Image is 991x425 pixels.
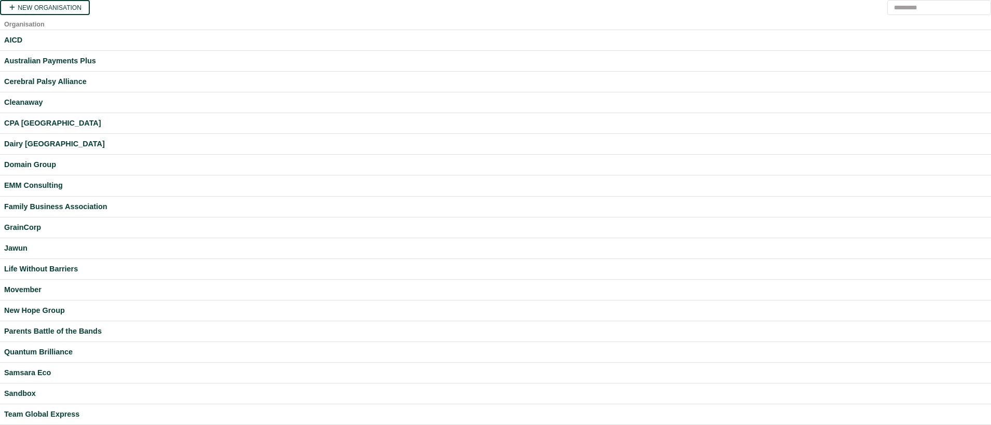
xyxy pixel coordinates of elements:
[4,242,987,254] a: Jawun
[4,222,987,234] a: GrainCorp
[4,180,987,191] a: EMM Consulting
[4,138,987,150] a: Dairy [GEOGRAPHIC_DATA]
[4,97,987,108] a: Cleanaway
[4,159,987,171] a: Domain Group
[4,117,987,129] a: CPA [GEOGRAPHIC_DATA]
[4,263,987,275] a: Life Without Barriers
[4,408,987,420] a: Team Global Express
[4,305,987,317] a: New Hope Group
[4,34,987,46] a: AICD
[4,284,987,296] a: Movember
[4,76,987,88] a: Cerebral Palsy Alliance
[4,325,987,337] a: Parents Battle of the Bands
[4,55,987,67] a: Australian Payments Plus
[4,346,987,358] a: Quantum Brilliance
[4,367,987,379] a: Samsara Eco
[4,388,987,400] a: Sandbox
[4,201,987,213] a: Family Business Association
